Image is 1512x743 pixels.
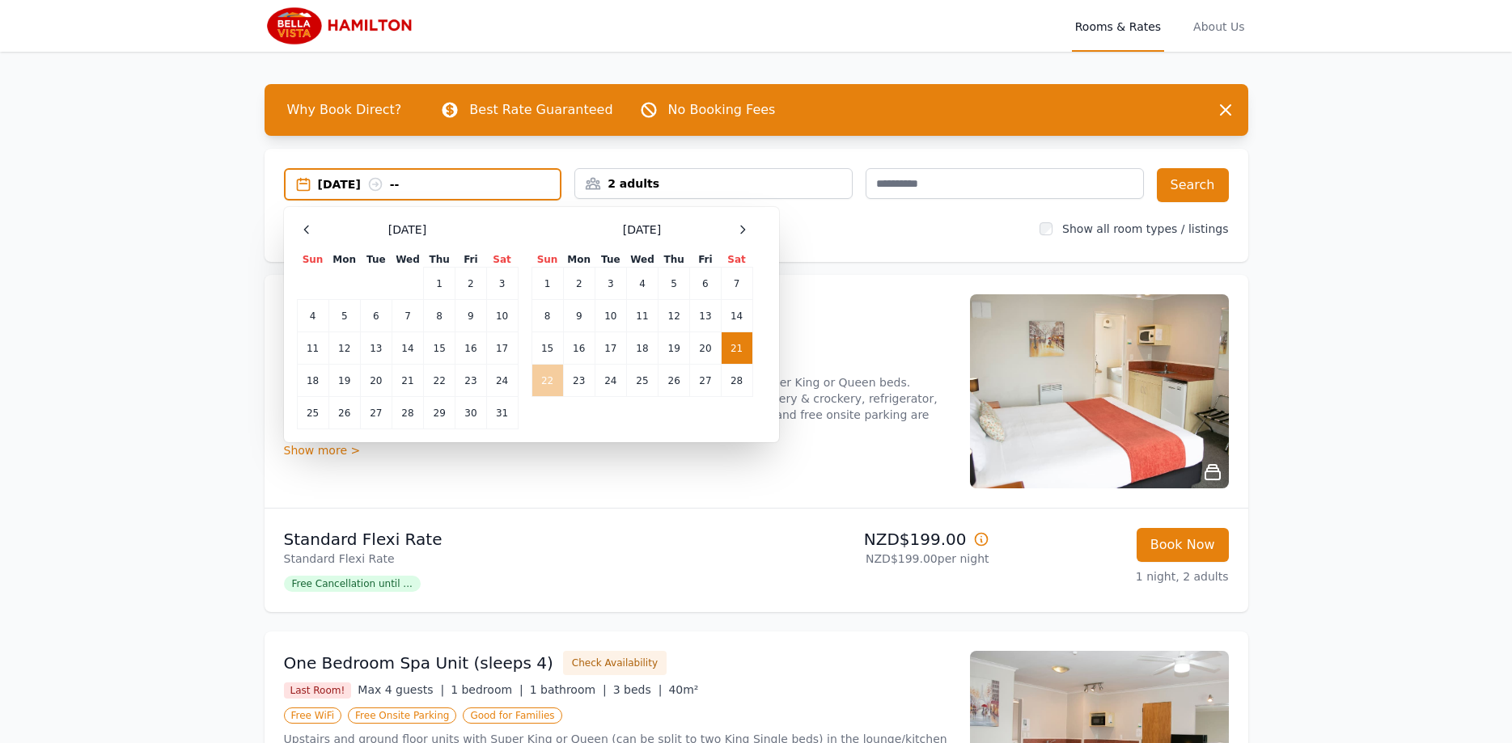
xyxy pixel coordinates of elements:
td: 22 [532,365,563,397]
td: 18 [297,365,328,397]
p: NZD$199.00 per night [763,551,989,567]
div: Show more > [284,442,951,458]
td: 17 [486,332,518,365]
img: Bella Vista Hamilton [265,6,420,45]
td: 21 [392,365,423,397]
td: 9 [455,300,486,332]
td: 2 [563,268,595,300]
td: 27 [690,365,721,397]
td: 5 [659,268,690,300]
th: Tue [360,252,392,268]
span: [DATE] [623,222,661,238]
span: Free WiFi [284,707,342,724]
td: 20 [690,332,721,365]
td: 10 [486,300,518,332]
td: 7 [721,268,752,300]
td: 15 [532,332,563,365]
th: Mon [563,252,595,268]
th: Wed [392,252,423,268]
td: 3 [595,268,626,300]
td: 24 [595,365,626,397]
td: 13 [690,300,721,332]
td: 12 [659,300,690,332]
th: Tue [595,252,626,268]
th: Sat [486,252,518,268]
td: 19 [328,365,360,397]
td: 4 [626,268,658,300]
td: 23 [563,365,595,397]
td: 26 [328,397,360,429]
td: 7 [392,300,423,332]
label: Show all room types / listings [1062,222,1228,235]
td: 11 [626,300,658,332]
td: 16 [455,332,486,365]
div: 2 adults [575,175,852,192]
td: 21 [721,332,752,365]
span: 1 bathroom | [530,683,607,696]
button: Check Availability [563,651,667,675]
td: 13 [360,332,392,365]
td: 23 [455,365,486,397]
td: 6 [360,300,392,332]
span: Free Onsite Parking [348,707,456,724]
span: Last Room! [284,682,352,699]
td: 14 [721,300,752,332]
span: Why Book Direct? [274,94,415,126]
td: 8 [424,300,455,332]
td: 19 [659,332,690,365]
td: 20 [360,365,392,397]
div: [DATE] -- [318,176,561,192]
td: 28 [721,365,752,397]
td: 2 [455,268,486,300]
td: 16 [563,332,595,365]
button: Search [1157,168,1229,202]
td: 12 [328,332,360,365]
td: 17 [595,332,626,365]
th: Fri [455,252,486,268]
td: 5 [328,300,360,332]
td: 15 [424,332,455,365]
td: 31 [486,397,518,429]
th: Sun [532,252,563,268]
button: Book Now [1137,528,1229,562]
td: 3 [486,268,518,300]
span: Good for Families [463,707,561,724]
p: Standard Flexi Rate [284,528,750,551]
td: 11 [297,332,328,365]
p: NZD$199.00 [763,528,989,551]
td: 4 [297,300,328,332]
span: 40m² [668,683,698,696]
span: 3 beds | [613,683,663,696]
th: Fri [690,252,721,268]
p: No Booking Fees [668,100,776,120]
th: Mon [328,252,360,268]
span: Max 4 guests | [358,683,444,696]
td: 9 [563,300,595,332]
td: 25 [626,365,658,397]
h3: One Bedroom Spa Unit (sleeps 4) [284,652,553,674]
th: Thu [659,252,690,268]
td: 18 [626,332,658,365]
p: 1 night, 2 adults [1002,568,1229,585]
td: 28 [392,397,423,429]
td: 30 [455,397,486,429]
td: 25 [297,397,328,429]
p: Best Rate Guaranteed [469,100,612,120]
td: 27 [360,397,392,429]
span: Free Cancellation until ... [284,576,421,592]
td: 29 [424,397,455,429]
p: Standard Flexi Rate [284,551,750,567]
td: 1 [532,268,563,300]
th: Thu [424,252,455,268]
td: 6 [690,268,721,300]
th: Sat [721,252,752,268]
td: 8 [532,300,563,332]
th: Wed [626,252,658,268]
th: Sun [297,252,328,268]
td: 22 [424,365,455,397]
td: 1 [424,268,455,300]
td: 24 [486,365,518,397]
span: [DATE] [388,222,426,238]
span: 1 bedroom | [451,683,523,696]
td: 10 [595,300,626,332]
